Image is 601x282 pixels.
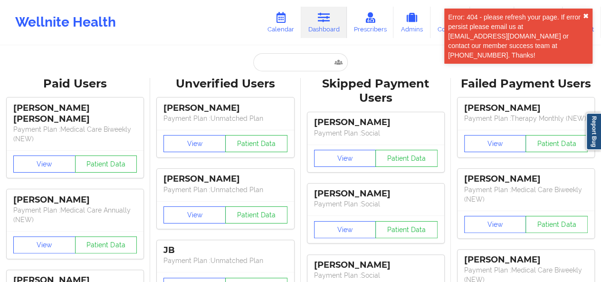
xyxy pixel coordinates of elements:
[13,125,137,144] p: Payment Plan : Medical Care Biweekly (NEW)
[375,221,438,238] button: Patient Data
[525,135,588,152] button: Patient Data
[314,221,376,238] button: View
[314,199,438,209] p: Payment Plan : Social
[163,114,287,123] p: Payment Plan : Unmatched Plan
[458,77,594,91] div: Failed Payment Users
[464,254,588,265] div: [PERSON_NAME]
[75,236,137,253] button: Patient Data
[430,7,470,38] a: Coaches
[163,245,287,256] div: JB
[163,135,226,152] button: View
[307,77,444,106] div: Skipped Payment Users
[314,188,438,199] div: [PERSON_NAME]
[157,77,294,91] div: Unverified Users
[464,103,588,114] div: [PERSON_NAME]
[314,271,438,280] p: Payment Plan : Social
[393,7,430,38] a: Admins
[13,103,137,125] div: [PERSON_NAME] [PERSON_NAME]
[525,216,588,233] button: Patient Data
[314,150,376,167] button: View
[163,256,287,265] p: Payment Plan : Unmatched Plan
[13,205,137,224] p: Payment Plan : Medical Care Annually (NEW)
[586,113,601,150] a: Report Bug
[375,150,438,167] button: Patient Data
[583,12,589,20] button: close
[13,194,137,205] div: [PERSON_NAME]
[225,206,287,224] button: Patient Data
[464,216,526,233] button: View
[464,174,588,185] div: [PERSON_NAME]
[314,128,438,138] p: Payment Plan : Social
[13,156,76,173] button: View
[75,156,137,173] button: Patient Data
[260,7,301,38] a: Calendar
[163,206,226,224] button: View
[163,174,287,185] div: [PERSON_NAME]
[301,7,347,38] a: Dashboard
[225,135,287,152] button: Patient Data
[163,185,287,194] p: Payment Plan : Unmatched Plan
[448,12,583,60] div: Error: 404 - please refresh your page. If error persist please email us at [EMAIL_ADDRESS][DOMAIN...
[163,103,287,114] div: [PERSON_NAME]
[13,236,76,253] button: View
[314,117,438,128] div: [PERSON_NAME]
[464,185,588,204] p: Payment Plan : Medical Care Biweekly (NEW)
[7,77,143,91] div: Paid Users
[464,135,526,152] button: View
[464,114,588,123] p: Payment Plan : Therapy Monthly (NEW)
[314,260,438,271] div: [PERSON_NAME]
[347,7,394,38] a: Prescribers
